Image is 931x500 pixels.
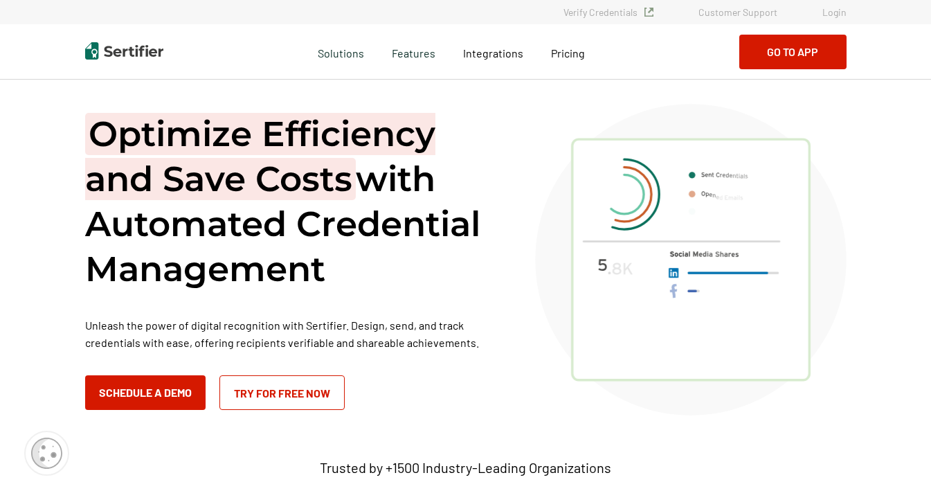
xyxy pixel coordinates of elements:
button: Schedule a Demo [85,375,206,410]
span: Features [392,43,435,60]
img: Sertifier | Digital Credentialing Platform [85,42,163,60]
span: Solutions [318,43,364,60]
span: Integrations [463,46,523,60]
p: Unleash the power of digital recognition with Sertifier. Design, send, and track credentials with... [85,316,500,351]
a: Verify Credentials [563,6,653,18]
span: Pricing [551,46,585,60]
h1: with Automated Credential Management [85,111,500,292]
g: Opened Emails [701,191,743,199]
a: Customer Support [698,6,777,18]
iframe: Chat Widget [862,434,931,500]
a: Integrations [463,43,523,60]
a: Login [822,6,847,18]
button: Go to App [739,35,847,69]
span: Optimize Efficiency and Save Costs [85,113,435,200]
g: Sent Credentials [701,172,748,179]
img: Verified [644,8,653,17]
a: Pricing [551,43,585,60]
p: Trusted by +1500 Industry-Leading Organizations [320,459,611,476]
a: Try for Free Now [219,375,345,410]
img: Cookie Popup Icon [31,438,62,469]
